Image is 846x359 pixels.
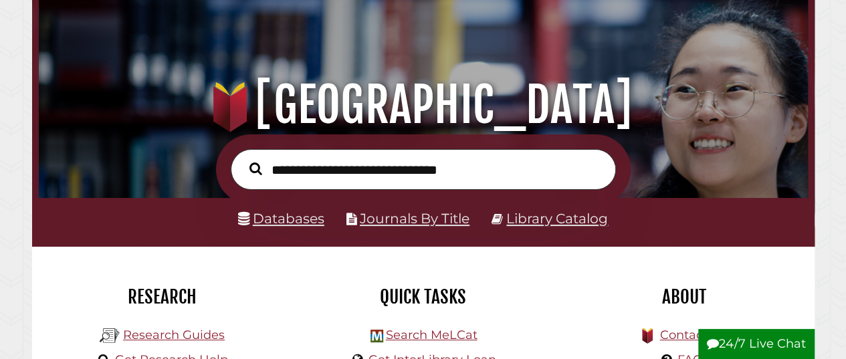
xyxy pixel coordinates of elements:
a: Search MeLCat [385,328,477,342]
button: Search [243,159,269,178]
h2: About [564,285,805,308]
h2: Research [42,285,283,308]
h2: Quick Tasks [303,285,544,308]
a: Contact Us [659,328,726,342]
img: Hekman Library Logo [100,326,120,346]
img: Hekman Library Logo [371,330,383,342]
a: Research Guides [123,328,225,342]
a: Library Catalog [506,210,608,227]
a: Databases [238,210,324,227]
i: Search [249,162,262,175]
a: Journals By Title [360,210,469,227]
h1: [GEOGRAPHIC_DATA] [51,76,795,134]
